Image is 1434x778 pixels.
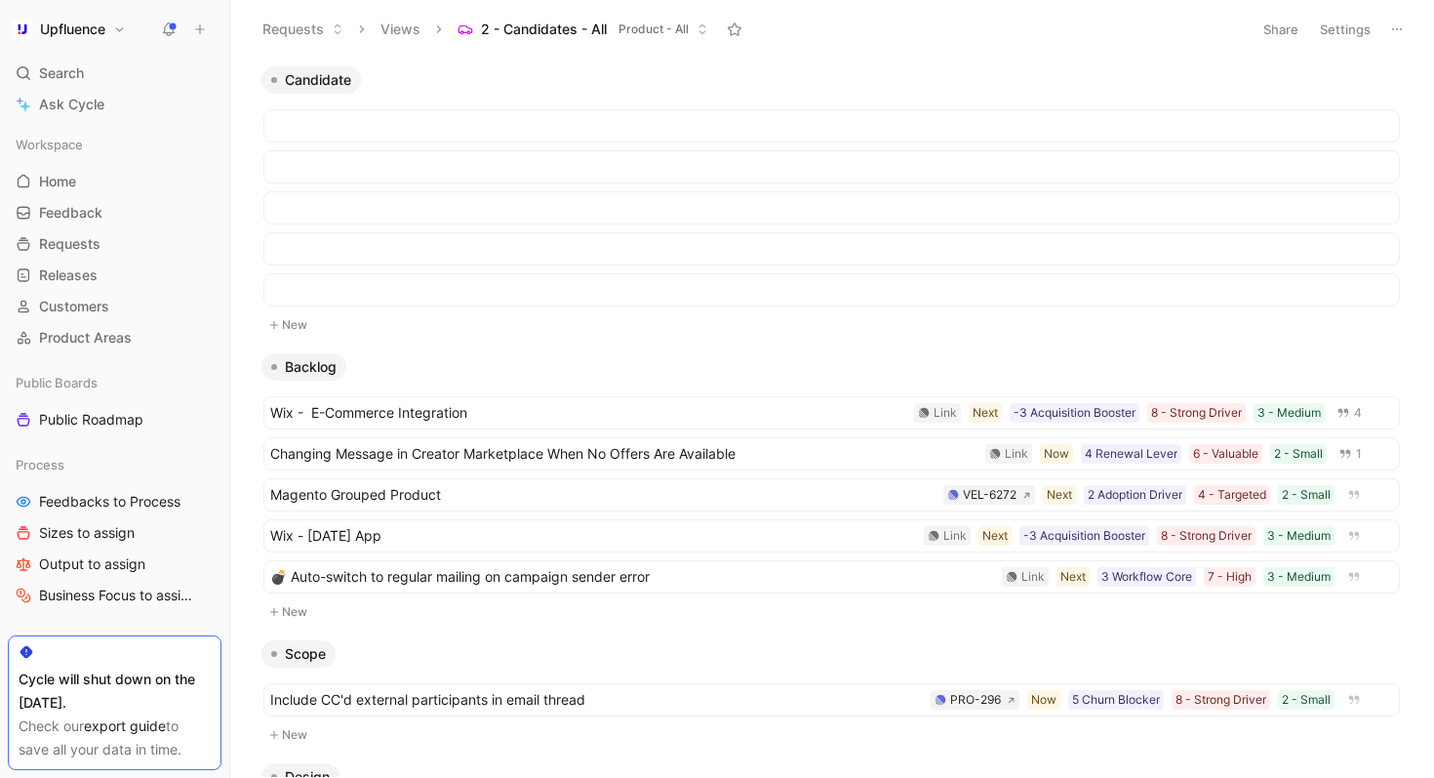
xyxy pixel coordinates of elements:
[8,198,221,227] a: Feedback
[39,523,135,543] span: Sizes to assign
[270,688,923,712] span: Include CC'd external participants in email thread
[39,266,98,285] span: Releases
[8,368,221,397] div: Public Boards
[1267,526,1331,546] div: 3 - Medium
[963,485,1016,505] div: VEL-6272
[8,16,131,43] button: UpfluenceUpfluence
[1311,16,1379,43] button: Settings
[270,483,936,507] span: Magento Grouped Product
[1085,444,1177,464] div: 4 Renewal Lever
[39,93,104,116] span: Ask Cycle
[13,20,32,39] img: Upfluence
[1014,403,1135,423] div: -3 Acquisition Booster
[1282,485,1331,505] div: 2 - Small
[8,550,221,579] a: Output to assign
[270,401,906,425] span: Wix - E-Commerce Integration
[16,455,64,474] span: Process
[270,565,994,589] span: 💣 Auto-switch to regular mailing on campaign sender error
[1101,567,1192,587] div: 3 Workflow Core
[1257,403,1321,423] div: 3 - Medium
[8,261,221,290] a: Releases
[1072,690,1160,710] div: 5 Churn Blocker
[1198,485,1266,505] div: 4 - Targeted
[8,626,221,655] div: Dashboards
[263,560,1400,594] a: 💣 Auto-switch to regular mailing on campaign sender error3 - Medium7 - High3 Workflow CoreNextLink
[263,437,1400,471] a: Changing Message in Creator Marketplace When No Offers Are Available2 - Small6 - Valuable4 Renewa...
[285,644,326,664] span: Scope
[1274,444,1323,464] div: 2 - Small
[8,405,221,434] a: Public Roadmap
[1023,526,1145,546] div: -3 Acquisition Booster
[8,626,221,723] div: DashboardsVoice of CustomerTrends
[1356,448,1362,460] span: 1
[1151,403,1242,423] div: 8 - Strong Driver
[1255,16,1307,43] button: Share
[1161,526,1252,546] div: 8 - Strong Driver
[39,492,180,512] span: Feedbacks to Process
[950,690,1001,710] div: PRO-296
[1031,690,1056,710] div: Now
[8,487,221,516] a: Feedbacks to Process
[8,450,221,610] div: ProcessFeedbacks to ProcessSizes to assignOutput to assignBusiness Focus to assign
[8,368,221,434] div: Public BoardsPublic Roadmap
[254,15,352,44] button: Requests
[372,15,429,44] button: Views
[934,403,957,423] div: Link
[1334,443,1366,465] button: 1
[943,526,967,546] div: Link
[1044,444,1069,464] div: Now
[1208,567,1252,587] div: 7 - High
[1088,485,1182,505] div: 2 Adoption Driver
[263,683,1400,717] a: Include CC'd external participants in email thread2 - Small8 - Strong Driver5 Churn BlockerNowPRO...
[618,20,689,39] span: Product - All
[263,478,1400,512] a: Magento Grouped Product2 - Small4 - Targeted2 Adoption DriverNextVEL-6272
[8,90,221,119] a: Ask Cycle
[254,640,1410,748] div: ScopeNew
[19,715,211,761] div: Check our to save all your data in time.
[19,668,211,715] div: Cycle will shut down on the [DATE].
[39,328,132,348] span: Product Areas
[8,292,221,321] a: Customers
[8,323,221,352] a: Product Areas
[285,70,351,90] span: Candidate
[1193,444,1258,464] div: 6 - Valuable
[261,313,1402,337] button: New
[8,229,221,259] a: Requests
[39,586,194,605] span: Business Focus to assign
[39,410,143,430] span: Public Roadmap
[16,135,83,154] span: Workspace
[39,234,100,254] span: Requests
[1175,690,1266,710] div: 8 - Strong Driver
[39,554,145,574] span: Output to assign
[8,581,221,610] a: Business Focus to assign
[1021,567,1045,587] div: Link
[84,717,166,734] a: export guide
[261,723,1402,747] button: New
[254,353,1410,625] div: BacklogNew
[8,59,221,88] div: Search
[39,172,76,191] span: Home
[261,600,1402,624] button: New
[8,167,221,196] a: Home
[16,631,88,650] span: Dashboards
[973,403,998,423] div: Next
[1354,407,1362,419] span: 4
[8,130,221,159] div: Workspace
[263,519,1400,553] a: Wix - [DATE] App3 - Medium8 - Strong Driver-3 Acquisition BoosterNextLink
[39,61,84,85] span: Search
[1267,567,1331,587] div: 3 - Medium
[263,396,1400,430] a: Wix - E-Commerce Integration3 - Medium8 - Strong Driver-3 Acquisition BoosterNextLink4
[8,450,221,479] div: Process
[261,640,336,668] button: Scope
[8,518,221,548] a: Sizes to assign
[254,66,1410,338] div: CandidateNew
[982,526,1008,546] div: Next
[285,357,337,377] span: Backlog
[1282,690,1331,710] div: 2 - Small
[1060,567,1086,587] div: Next
[270,524,916,548] span: Wix - [DATE] App
[1047,485,1072,505] div: Next
[261,353,346,381] button: Backlog
[449,15,717,44] button: 2 - Candidates - AllProduct - All
[16,373,98,392] span: Public Boards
